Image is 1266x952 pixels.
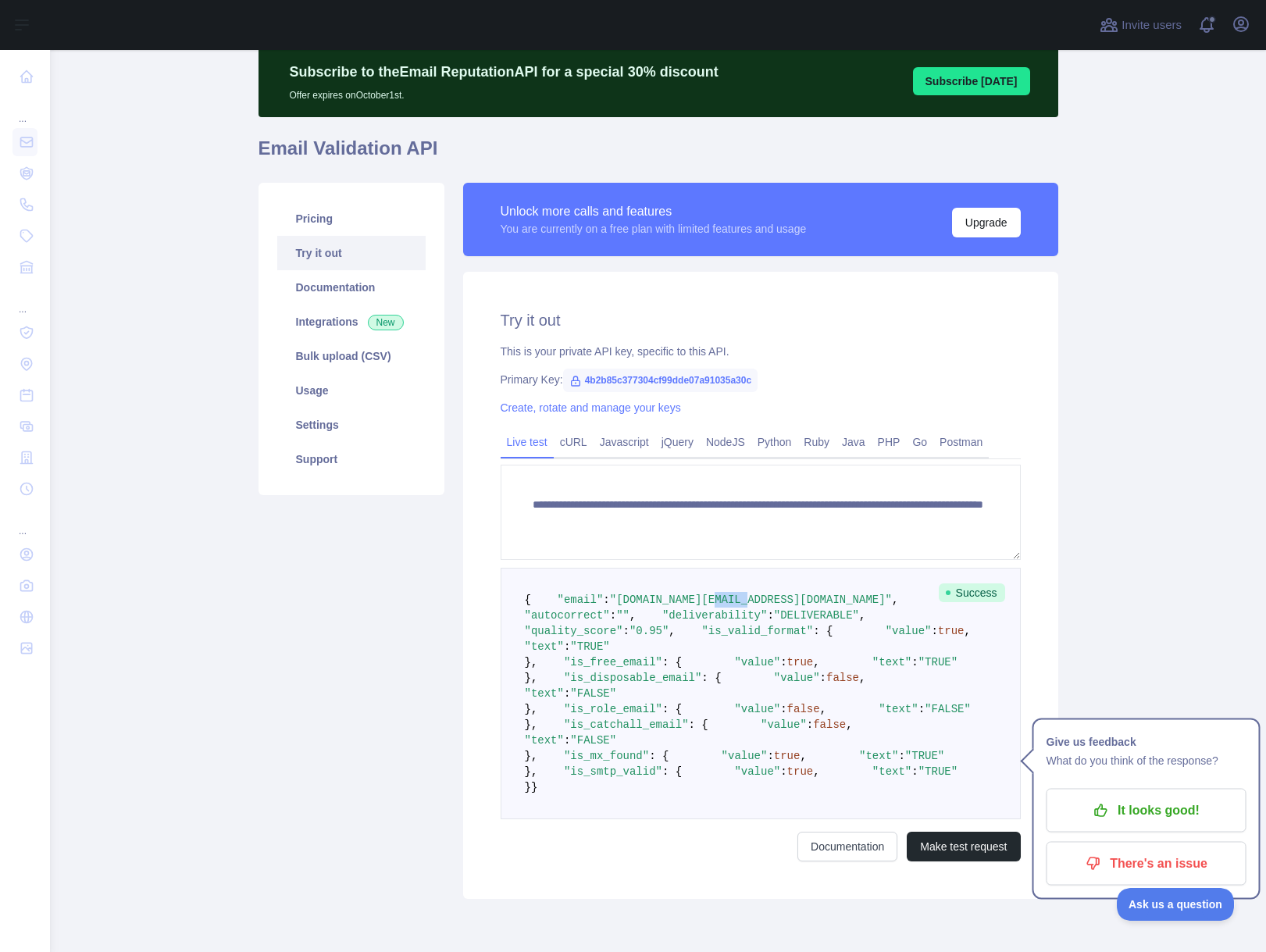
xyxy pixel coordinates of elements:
span: "TRUE" [918,765,958,778]
button: Invite users [1097,12,1185,37]
span: : [610,609,616,622]
span: }, [525,672,538,684]
a: jQuery [655,430,700,455]
span: : [820,672,826,684]
span: }, [525,656,538,669]
span: , [629,609,636,622]
span: : [807,718,813,731]
span: "FALSE" [925,703,971,715]
span: "value" [886,625,932,637]
span: Invite users [1122,16,1182,34]
a: cURL [554,430,594,455]
span: : [564,640,570,653]
span: "is_mx_found" [564,750,649,762]
span: , [859,672,865,684]
span: : [564,734,570,747]
button: Upgrade [952,208,1021,237]
span: "is_free_email" [564,656,662,669]
span: "FALSE" [570,734,616,747]
span: "text" [525,640,564,653]
a: Postman [933,430,989,455]
span: , [813,656,819,669]
span: , [813,765,819,778]
span: "text" [525,687,564,700]
a: Pricing [277,201,426,236]
span: "text" [872,765,911,778]
a: Support [277,442,426,476]
span: : [603,594,609,606]
span: "value" [722,750,768,762]
span: : [780,703,786,715]
span: Success [939,583,1005,602]
span: } [525,781,531,793]
span: false [813,718,846,731]
a: Settings [277,408,426,442]
h1: Email Validation API [259,136,1058,173]
span: true [787,656,814,669]
div: Unlock more calls and features [501,202,807,221]
span: "email" [558,594,604,606]
span: "value" [774,672,820,684]
div: This is your private API key, specific to this API. [501,344,1021,359]
div: ... [12,506,37,537]
span: false [787,703,820,715]
a: Documentation [277,270,426,305]
span: "[DOMAIN_NAME][EMAIL_ADDRESS][DOMAIN_NAME]" [610,594,892,606]
div: You are currently on a free plan with limited features and usage [501,221,807,237]
span: : { [689,718,708,731]
span: "is_role_email" [564,703,662,715]
span: : { [813,625,833,637]
span: , [800,750,806,762]
span: "FALSE" [570,687,616,700]
div: ... [12,94,37,125]
a: Create, rotate and manage your keys [501,401,681,414]
span: , [669,625,675,637]
span: false [826,672,859,684]
span: "TRUE" [918,656,958,669]
span: : { [662,703,682,715]
span: "text" [859,750,898,762]
span: : [898,750,904,762]
button: Subscribe [DATE] [913,67,1030,95]
span: , [820,703,826,715]
a: Integrations New [277,305,426,339]
span: "value" [734,703,780,715]
a: Javascript [594,430,655,455]
h1: Give us feedback [1047,733,1246,751]
span: }, [525,703,538,715]
span: : [780,656,786,669]
span: }, [525,765,538,778]
a: PHP [872,430,907,455]
span: : [911,765,918,778]
span: "is_valid_format" [701,625,813,637]
span: }, [525,750,538,762]
span: "TRUE" [905,750,944,762]
span: , [892,594,898,606]
div: Primary Key: [501,372,1021,387]
span: , [964,625,970,637]
span: true [774,750,801,762]
span: { [525,594,531,606]
span: 4b2b85c377304cf99dde07a91035a30c [563,369,758,392]
span: } [531,781,537,793]
span: "value" [734,656,780,669]
span: : { [649,750,669,762]
button: Make test request [907,832,1020,861]
h2: Try it out [501,309,1021,331]
span: : { [662,656,682,669]
span: : [918,703,925,715]
span: true [787,765,814,778]
span: "text" [525,734,564,747]
a: Java [836,430,872,455]
span: New [368,315,404,330]
a: Live test [501,430,554,455]
span: , [859,609,865,622]
span: "text" [872,656,911,669]
span: "" [616,609,629,622]
div: ... [12,284,37,316]
iframe: Toggle Customer Support [1117,888,1235,921]
span: : [767,609,773,622]
a: Usage [277,373,426,408]
span: : [780,765,786,778]
a: NodeJS [700,430,751,455]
